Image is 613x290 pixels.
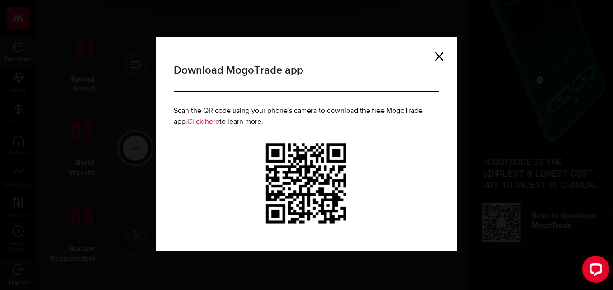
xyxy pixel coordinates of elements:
h1: Download MogoTrade app [174,63,439,93]
iframe: LiveChat chat widget [575,252,613,290]
a: Click here [187,118,219,126]
img: trade-qr.png [263,141,350,226]
span: Scan the QR code using your phone's camera to download the free MogoTrade app. to learn more. [174,108,423,126]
